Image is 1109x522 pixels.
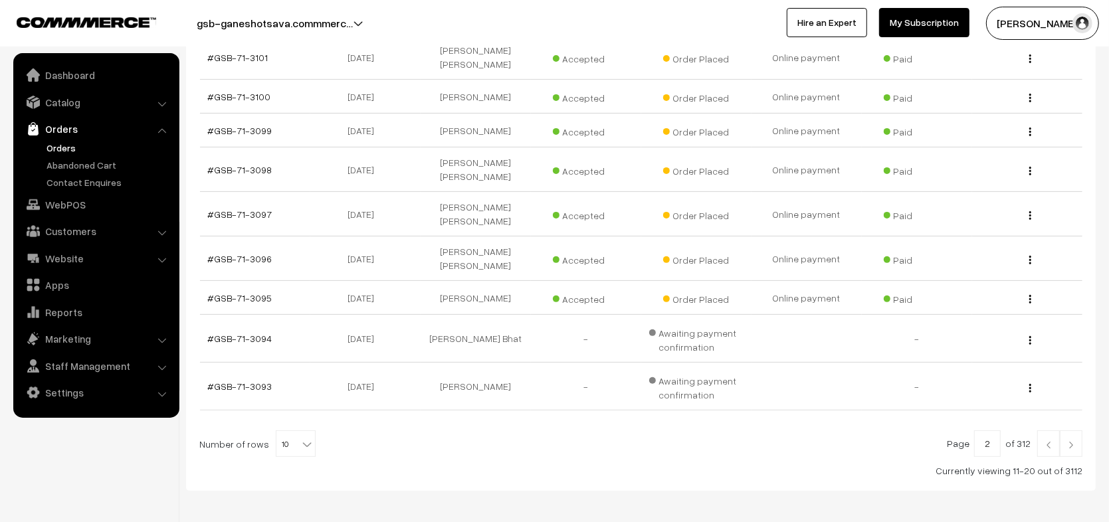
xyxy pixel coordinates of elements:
[752,114,862,147] td: Online payment
[199,464,1082,478] div: Currently viewing 11-20 out of 3112
[663,205,730,222] span: Order Placed
[17,117,175,141] a: Orders
[752,281,862,315] td: Online payment
[17,300,175,324] a: Reports
[752,147,862,192] td: Online payment
[947,438,969,449] span: Page
[17,246,175,270] a: Website
[421,80,531,114] td: [PERSON_NAME]
[1043,441,1055,449] img: Left
[310,281,421,315] td: [DATE]
[208,164,272,175] a: #GSB-71-3098
[1029,295,1031,304] img: Menu
[862,315,972,363] td: -
[663,161,730,178] span: Order Placed
[663,48,730,66] span: Order Placed
[421,114,531,147] td: [PERSON_NAME]
[1029,167,1031,175] img: Menu
[1029,94,1031,102] img: Menu
[17,63,175,87] a: Dashboard
[208,381,272,392] a: #GSB-71-3093
[1065,441,1077,449] img: Right
[208,253,272,264] a: #GSB-71-3096
[1029,384,1031,392] img: Menu
[553,250,619,267] span: Accepted
[649,371,744,402] span: Awaiting payment confirmation
[208,125,272,136] a: #GSB-71-3099
[553,122,619,139] span: Accepted
[531,315,641,363] td: -
[310,192,421,236] td: [DATE]
[208,333,272,344] a: #GSB-71-3094
[553,48,619,66] span: Accepted
[310,35,421,80] td: [DATE]
[884,88,950,105] span: Paid
[421,35,531,80] td: [PERSON_NAME] [PERSON_NAME]
[1072,13,1092,33] img: user
[787,8,867,37] a: Hire an Expert
[752,236,862,281] td: Online payment
[884,161,950,178] span: Paid
[17,381,175,404] a: Settings
[310,315,421,363] td: [DATE]
[17,354,175,378] a: Staff Management
[1029,256,1031,264] img: Menu
[17,13,133,29] a: COMMMERCE
[208,91,271,102] a: #GSB-71-3100
[884,122,950,139] span: Paid
[884,205,950,222] span: Paid
[208,292,272,304] a: #GSB-71-3095
[986,7,1099,40] button: [PERSON_NAME]
[17,219,175,243] a: Customers
[752,35,862,80] td: Online payment
[43,141,175,155] a: Orders
[276,430,316,457] span: 10
[421,192,531,236] td: [PERSON_NAME] [PERSON_NAME]
[310,236,421,281] td: [DATE]
[884,250,950,267] span: Paid
[310,147,421,192] td: [DATE]
[1005,438,1031,449] span: of 312
[1029,211,1031,220] img: Menu
[553,161,619,178] span: Accepted
[884,289,950,306] span: Paid
[1029,336,1031,345] img: Menu
[553,88,619,105] span: Accepted
[43,175,175,189] a: Contact Enquires
[663,289,730,306] span: Order Placed
[150,7,399,40] button: gsb-ganeshotsava.commmerc…
[421,363,531,410] td: [PERSON_NAME]
[752,192,862,236] td: Online payment
[553,289,619,306] span: Accepted
[752,80,862,114] td: Online payment
[276,431,315,458] span: 10
[421,236,531,281] td: [PERSON_NAME] [PERSON_NAME]
[531,363,641,410] td: -
[208,52,268,63] a: #GSB-71-3101
[421,315,531,363] td: [PERSON_NAME] Bhat
[17,273,175,297] a: Apps
[421,147,531,192] td: [PERSON_NAME] [PERSON_NAME]
[879,8,969,37] a: My Subscription
[310,114,421,147] td: [DATE]
[663,122,730,139] span: Order Placed
[17,90,175,114] a: Catalog
[17,327,175,351] a: Marketing
[43,158,175,172] a: Abandoned Cart
[421,281,531,315] td: [PERSON_NAME]
[1029,54,1031,63] img: Menu
[862,363,972,410] td: -
[208,209,272,220] a: #GSB-71-3097
[1029,128,1031,136] img: Menu
[17,17,156,27] img: COMMMERCE
[17,193,175,217] a: WebPOS
[649,323,744,354] span: Awaiting payment confirmation
[310,363,421,410] td: [DATE]
[663,88,730,105] span: Order Placed
[199,437,269,451] span: Number of rows
[884,48,950,66] span: Paid
[310,80,421,114] td: [DATE]
[663,250,730,267] span: Order Placed
[553,205,619,222] span: Accepted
